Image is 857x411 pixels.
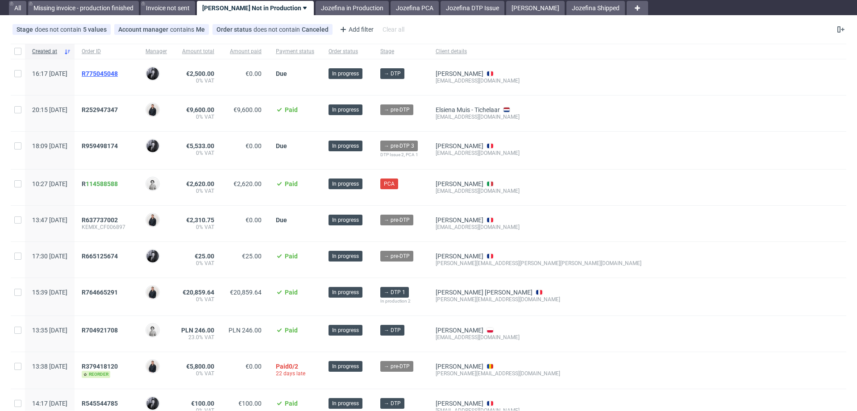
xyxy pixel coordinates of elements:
[436,370,641,377] div: [PERSON_NAME][EMAIL_ADDRESS][DOMAIN_NAME]
[146,104,159,116] img: Adrian Margula
[216,26,254,33] span: Order status
[32,106,67,113] span: 20:15 [DATE]
[566,1,625,15] a: Jozefina Shipped
[380,298,421,305] div: In production 2
[82,70,118,77] span: R775045048
[82,142,118,149] span: R959498174
[276,48,314,55] span: Payment status
[436,106,500,113] a: Elsiena Muis - Tichelaar
[82,253,118,260] span: R665125674
[436,260,641,267] div: [PERSON_NAME][EMAIL_ADDRESS][PERSON_NAME][PERSON_NAME][DOMAIN_NAME]
[332,180,359,188] span: In progress
[285,400,298,407] span: Paid
[82,327,118,334] span: R704921708
[86,180,118,187] a: 114588588
[195,253,214,260] span: €25.00
[82,180,120,187] a: R114588588
[332,70,359,78] span: In progress
[380,48,421,55] span: Stage
[254,26,302,33] span: does not contain
[186,106,214,113] span: €9,600.00
[146,67,159,80] img: Philippe Dubuy
[186,216,214,224] span: €2,310.75
[436,334,641,341] div: [EMAIL_ADDRESS][DOMAIN_NAME]
[436,187,641,195] div: [EMAIL_ADDRESS][DOMAIN_NAME]
[181,260,214,267] span: 0% VAT
[183,289,214,296] span: €20,859.64
[384,399,401,407] span: → DTP
[436,77,641,84] div: [EMAIL_ADDRESS][DOMAIN_NAME]
[332,216,359,224] span: In progress
[83,26,107,33] div: 5 values
[436,48,641,55] span: Client details
[186,142,214,149] span: €5,533.00
[242,253,262,260] span: €25.00
[436,113,641,120] div: [EMAIL_ADDRESS][DOMAIN_NAME]
[276,363,289,370] span: Paid
[82,289,120,296] a: R764665291
[384,142,414,150] span: → pre-DTP 3
[181,370,214,377] span: 0% VAT
[82,106,118,113] span: R252947347
[146,214,159,226] img: Adrian Margula
[276,142,287,149] span: Due
[384,180,395,188] span: PCA
[146,250,159,262] img: Philippe Dubuy
[146,48,167,55] span: Manager
[384,326,401,334] span: → DTP
[384,288,405,296] span: → DTP 1
[82,253,120,260] a: R665125674
[82,363,120,370] a: R379418120
[82,363,118,370] span: R379418120
[285,289,298,296] span: Paid
[329,48,366,55] span: Order status
[118,26,170,33] span: Account manager
[332,106,359,114] span: In progress
[146,140,159,152] img: Philippe Dubuy
[181,334,214,341] span: 23.0% VAT
[32,400,67,407] span: 14:17 [DATE]
[289,363,298,370] span: 0/2
[332,362,359,370] span: In progress
[506,1,565,15] a: [PERSON_NAME]
[285,327,298,334] span: Paid
[181,187,214,195] span: 0% VAT
[181,149,214,157] span: 0% VAT
[233,106,262,113] span: €9,600.00
[35,26,83,33] span: does not contain
[436,253,483,260] a: [PERSON_NAME]
[170,26,196,33] span: contains
[436,70,483,77] a: [PERSON_NAME]
[82,327,120,334] a: R704921708
[384,362,410,370] span: → pre-DTP
[181,224,214,231] span: 0% VAT
[32,363,67,370] span: 13:38 [DATE]
[17,26,35,33] span: Stage
[245,70,262,77] span: €0.00
[245,142,262,149] span: €0.00
[32,142,67,149] span: 18:09 [DATE]
[332,288,359,296] span: In progress
[181,48,214,55] span: Amount total
[391,1,439,15] a: Jozefina PCA
[82,180,118,187] span: R
[146,178,159,190] img: Dudek Mariola
[436,296,641,303] div: [PERSON_NAME][EMAIL_ADDRESS][DOMAIN_NAME]
[146,286,159,299] img: Adrian Margula
[384,106,410,114] span: → pre-DTP
[82,224,131,231] span: KEMIX_CF006897
[32,289,67,296] span: 15:39 [DATE]
[82,216,118,224] span: R637737002
[285,106,298,113] span: Paid
[146,397,159,410] img: Philippe Dubuy
[141,1,195,15] a: Invoice not sent
[186,70,214,77] span: €2,500.00
[229,48,262,55] span: Amount paid
[191,400,214,407] span: €100.00
[146,360,159,373] img: Adrian Margula
[302,26,329,33] div: Canceled
[196,26,205,33] div: Me
[436,327,483,334] a: [PERSON_NAME]
[276,216,287,224] span: Due
[436,224,641,231] div: [EMAIL_ADDRESS][DOMAIN_NAME]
